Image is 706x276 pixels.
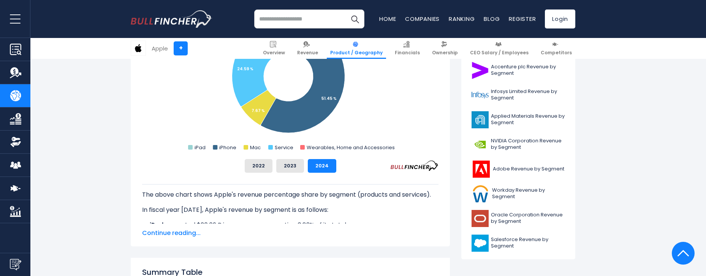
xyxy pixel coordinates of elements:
text: iPad [195,144,206,151]
img: INFY logo [472,87,489,104]
tspan: 24.59 % [237,66,253,72]
span: Workday Revenue by Segment [492,187,565,200]
span: NVIDIA Corporation Revenue by Segment [491,138,565,151]
span: Competitors [541,50,572,56]
img: ORCL logo [472,210,489,227]
a: Infosys Limited Revenue by Segment [467,85,570,106]
a: Go to homepage [131,10,212,28]
tspan: 51.45 % [321,96,337,101]
a: Blog [484,15,500,23]
div: Apple [152,44,168,53]
span: Salesforce Revenue by Segment [491,237,565,249]
tspan: 7.67 % [252,108,265,114]
a: Product / Geography [327,38,386,59]
text: Service [275,144,293,151]
a: Ranking [449,15,475,23]
img: ADBE logo [472,161,491,178]
a: Oracle Corporation Revenue by Segment [467,208,570,229]
span: Infosys Limited Revenue by Segment [491,88,565,101]
svg: Apple's Revenue Share by Segment [142,1,438,153]
img: NVDA logo [472,136,489,153]
span: Accenture plc Revenue by Segment [491,64,565,77]
span: Oracle Corporation Revenue by Segment [491,212,565,225]
a: Revenue [294,38,321,59]
img: AMAT logo [472,111,489,128]
img: ACN logo [472,62,489,79]
a: Accenture plc Revenue by Segment [467,60,570,81]
span: Continue reading... [142,229,438,238]
p: The above chart shows Apple's revenue percentage share by segment (products and services). [142,190,438,199]
p: In fiscal year [DATE], Apple's revenue by segment is as follows: [142,205,438,214]
button: 2024 [308,159,336,173]
a: + [174,41,188,55]
a: Salesforce Revenue by Segment [467,233,570,254]
span: Revenue [297,50,318,56]
a: Competitors [537,38,575,59]
span: CEO Salary / Employees [470,50,529,56]
span: Financials [395,50,420,56]
span: Overview [263,50,285,56]
a: Companies [405,15,440,23]
a: Home [379,15,396,23]
li: generated $26.69 B in revenue, representing 6.83% of its total revenue. [142,221,438,230]
a: Applied Materials Revenue by Segment [467,109,570,130]
b: iPad [150,221,163,229]
span: Product / Geography [330,50,383,56]
a: Financials [391,38,423,59]
text: iPhone [219,144,236,151]
button: 2023 [276,159,304,173]
span: Applied Materials Revenue by Segment [491,113,565,126]
a: Register [509,15,536,23]
a: CEO Salary / Employees [467,38,532,59]
img: CRM logo [472,235,489,252]
a: Login [545,9,575,28]
a: Workday Revenue by Segment [467,183,570,204]
button: 2022 [245,159,272,173]
span: Ownership [432,50,458,56]
text: Wearables, Home and Accessories [307,144,395,151]
img: Ownership [10,136,21,148]
span: Adobe Revenue by Segment [493,166,564,172]
img: AAPL logo [131,41,146,55]
a: Overview [260,38,288,59]
button: Search [345,9,364,28]
a: NVIDIA Corporation Revenue by Segment [467,134,570,155]
text: Mac [250,144,261,151]
a: Ownership [429,38,461,59]
img: bullfincher logo [131,10,212,28]
img: WDAY logo [472,185,490,202]
a: Adobe Revenue by Segment [467,159,570,180]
